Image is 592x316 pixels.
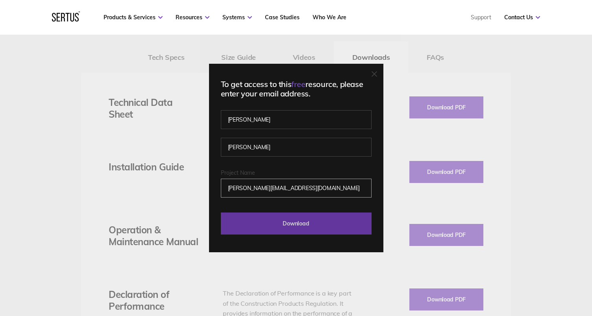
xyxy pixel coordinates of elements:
[221,79,372,98] div: To get access to this resource, please enter your email address.
[291,79,305,89] span: free
[471,14,491,21] a: Support
[504,14,540,21] a: Contact Us
[221,169,255,176] span: Project Name
[221,110,372,129] input: First name*
[265,14,300,21] a: Case Studies
[221,213,372,235] input: Download
[176,14,209,21] a: Resources
[104,14,163,21] a: Products & Services
[313,14,346,21] a: Who We Are
[222,14,252,21] a: Systems
[221,138,372,157] input: Last name*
